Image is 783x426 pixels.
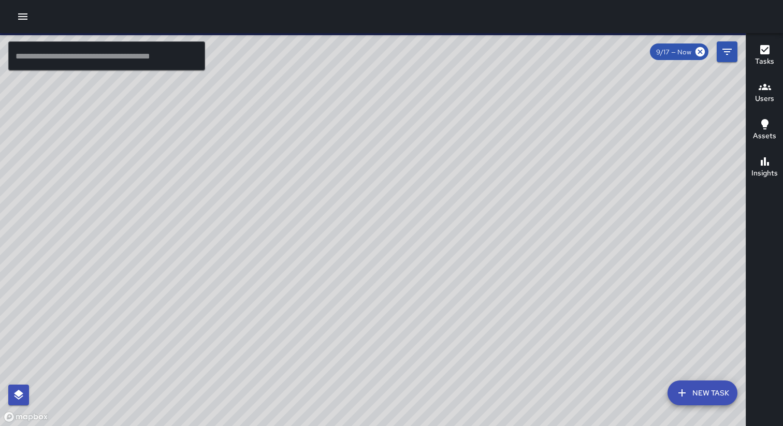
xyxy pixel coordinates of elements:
[717,41,737,62] button: Filters
[746,75,783,112] button: Users
[650,43,708,60] div: 9/17 — Now
[746,112,783,149] button: Assets
[753,130,776,142] h6: Assets
[755,56,774,67] h6: Tasks
[650,48,698,56] span: 9/17 — Now
[746,149,783,186] button: Insights
[668,380,737,405] button: New Task
[751,168,778,179] h6: Insights
[755,93,774,105] h6: Users
[746,37,783,75] button: Tasks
